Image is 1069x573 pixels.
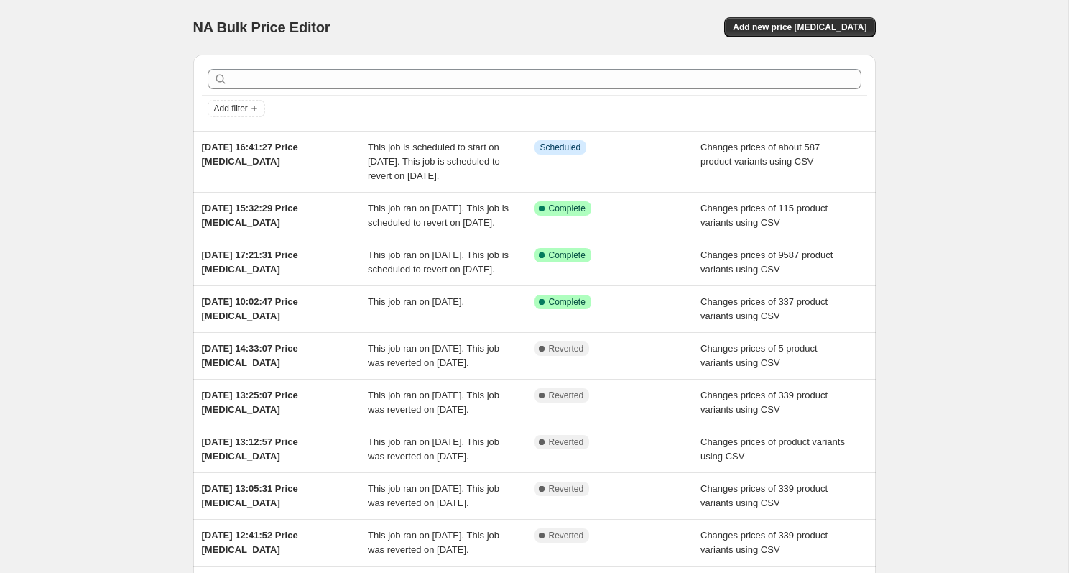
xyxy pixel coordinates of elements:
span: This job ran on [DATE]. This job was reverted on [DATE]. [368,530,499,555]
span: Changes prices of 339 product variants using CSV [700,390,828,415]
span: Complete [549,296,586,308]
span: Changes prices of 5 product variants using CSV [700,343,818,368]
span: Add new price [MEDICAL_DATA] [733,22,866,33]
span: Changes prices of 9587 product variants using CSV [700,249,833,275]
span: Changes prices of product variants using CSV [700,436,845,462]
span: [DATE] 12:41:52 Price [MEDICAL_DATA] [202,530,298,555]
span: Changes prices of 337 product variants using CSV [700,296,828,321]
span: [DATE] 15:32:29 Price [MEDICAL_DATA] [202,203,298,228]
span: Reverted [549,530,584,541]
span: This job ran on [DATE]. This job was reverted on [DATE]. [368,436,499,462]
span: This job ran on [DATE]. This job is scheduled to revert on [DATE]. [368,203,509,228]
span: Reverted [549,343,584,354]
button: Add new price [MEDICAL_DATA] [724,17,875,37]
span: Changes prices of 339 product variants using CSV [700,530,828,555]
span: This job ran on [DATE]. This job was reverted on [DATE]. [368,483,499,508]
span: This job ran on [DATE]. This job is scheduled to revert on [DATE]. [368,249,509,275]
span: Add filter [214,103,248,114]
span: Complete [549,203,586,214]
span: [DATE] 16:41:27 Price [MEDICAL_DATA] [202,142,298,167]
span: Changes prices of 115 product variants using CSV [700,203,828,228]
span: Reverted [549,390,584,401]
span: Reverted [549,483,584,495]
span: Reverted [549,436,584,448]
button: Add filter [208,100,265,117]
span: [DATE] 17:21:31 Price [MEDICAL_DATA] [202,249,298,275]
span: This job is scheduled to start on [DATE]. This job is scheduled to revert on [DATE]. [368,142,500,181]
span: [DATE] 10:02:47 Price [MEDICAL_DATA] [202,296,298,321]
span: Changes prices of 339 product variants using CSV [700,483,828,508]
span: This job ran on [DATE]. This job was reverted on [DATE]. [368,390,499,415]
span: This job ran on [DATE]. This job was reverted on [DATE]. [368,343,499,368]
span: Changes prices of about 587 product variants using CSV [700,142,820,167]
span: NA Bulk Price Editor [193,19,330,35]
span: This job ran on [DATE]. [368,296,464,307]
span: Scheduled [540,142,581,153]
span: [DATE] 13:12:57 Price [MEDICAL_DATA] [202,436,298,462]
span: [DATE] 14:33:07 Price [MEDICAL_DATA] [202,343,298,368]
span: [DATE] 13:05:31 Price [MEDICAL_DATA] [202,483,298,508]
span: [DATE] 13:25:07 Price [MEDICAL_DATA] [202,390,298,415]
span: Complete [549,249,586,261]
